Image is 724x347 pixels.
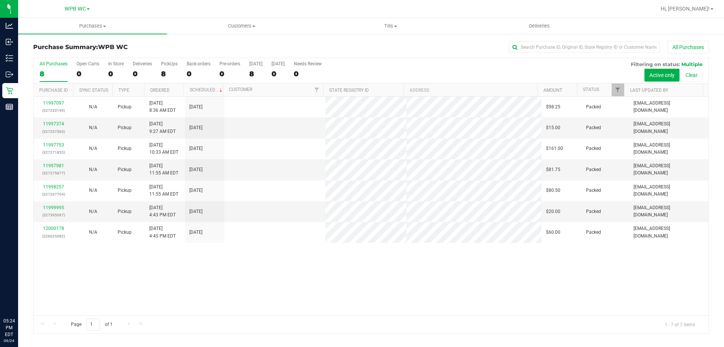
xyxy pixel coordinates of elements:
[546,187,560,194] span: $80.50
[150,88,170,93] a: Ordered
[631,61,680,67] span: Filtering on status:
[271,69,285,78] div: 0
[586,124,601,131] span: Packed
[43,121,64,126] a: 11997374
[633,120,704,135] span: [EMAIL_ADDRESS][DOMAIN_NAME]
[633,184,704,198] span: [EMAIL_ADDRESS][DOMAIN_NAME]
[3,318,15,338] p: 05:24 PM EDT
[586,187,601,194] span: Packed
[118,145,132,152] span: Pickup
[43,226,64,231] a: 12000178
[77,61,99,66] div: Open Carts
[43,184,64,190] a: 11998257
[465,18,614,34] a: Deliveries
[187,61,210,66] div: Back-orders
[543,88,562,93] a: Amount
[133,69,152,78] div: 0
[644,69,680,82] button: Active only
[149,225,176,239] span: [DATE] 4:45 PM EDT
[519,23,560,29] span: Deliveries
[118,187,132,194] span: Pickup
[189,229,202,236] span: [DATE]
[133,61,152,66] div: Deliveries
[118,103,132,111] span: Pickup
[189,124,202,131] span: [DATE]
[38,233,69,240] p: (326025082)
[108,69,124,78] div: 0
[189,166,202,173] span: [DATE]
[219,61,240,66] div: Pre-orders
[659,319,701,330] span: 1 - 7 of 7 items
[661,6,710,12] span: Hi, [PERSON_NAME]!
[118,124,132,131] span: Pickup
[89,145,97,152] button: N/A
[18,23,167,29] span: Purchases
[546,145,563,152] span: $161.00
[586,145,601,152] span: Packed
[8,287,30,309] iframe: Resource center
[167,18,316,34] a: Customers
[77,69,99,78] div: 0
[108,61,124,66] div: In Store
[89,103,97,111] button: N/A
[89,230,97,235] span: Not Applicable
[43,163,64,168] a: 11997981
[89,146,97,151] span: Not Applicable
[219,69,240,78] div: 0
[6,54,13,62] inline-svg: Inventory
[403,83,537,97] th: Address
[118,208,132,215] span: Pickup
[89,167,97,172] span: Not Applicable
[89,209,97,214] span: Not Applicable
[294,61,322,66] div: Needs Review
[149,204,176,219] span: [DATE] 4:43 PM EDT
[149,184,178,198] span: [DATE] 11:55 AM EDT
[229,87,252,92] a: Customer
[79,88,108,93] a: Sync Status
[546,229,560,236] span: $60.00
[38,149,69,156] p: (327271855)
[64,319,119,330] span: Page of 1
[6,38,13,46] inline-svg: Inbound
[249,61,262,66] div: [DATE]
[612,83,624,96] a: Filter
[39,88,68,93] a: Purchase ID
[161,69,178,78] div: 8
[633,225,704,239] span: [EMAIL_ADDRESS][DOMAIN_NAME]
[38,170,69,177] p: (327275877)
[18,18,167,34] a: Purchases
[89,104,97,109] span: Not Applicable
[98,43,128,51] span: WPB WC
[583,87,599,92] a: Status
[190,87,224,93] a: Scheduled
[189,187,202,194] span: [DATE]
[149,100,176,114] span: [DATE] 8:36 AM EDT
[38,211,69,219] p: (327395067)
[167,23,316,29] span: Customers
[38,128,69,135] p: (327257363)
[43,100,64,106] a: 11997097
[149,162,178,177] span: [DATE] 11:55 AM EDT
[633,100,704,114] span: [EMAIL_ADDRESS][DOMAIN_NAME]
[586,166,601,173] span: Packed
[294,69,322,78] div: 0
[586,103,601,111] span: Packed
[6,103,13,111] inline-svg: Reports
[271,61,285,66] div: [DATE]
[118,166,132,173] span: Pickup
[187,69,210,78] div: 0
[89,166,97,173] button: N/A
[329,88,369,93] a: State Registry ID
[89,188,97,193] span: Not Applicable
[667,41,709,54] button: All Purchases
[149,120,176,135] span: [DATE] 9:27 AM EDT
[89,229,97,236] button: N/A
[33,44,258,51] h3: Purchase Summary:
[681,61,703,67] span: Multiple
[43,205,64,210] a: 11999995
[546,166,560,173] span: $81.75
[546,103,560,111] span: $98.25
[633,142,704,156] span: [EMAIL_ADDRESS][DOMAIN_NAME]
[3,338,15,344] p: 09/24
[40,61,67,66] div: All Purchases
